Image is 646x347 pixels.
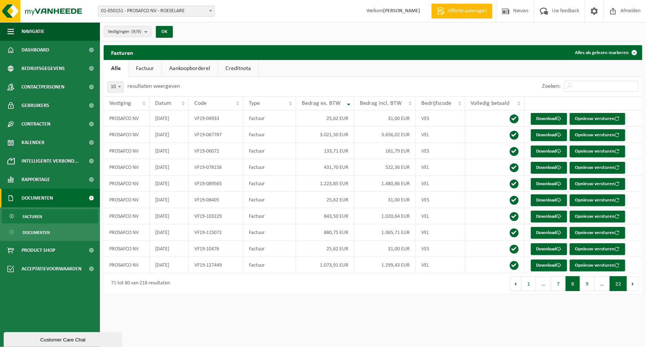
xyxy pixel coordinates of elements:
[104,159,150,176] td: PROSAFCO NV
[416,143,465,159] td: VES
[416,208,465,224] td: VEL
[360,100,402,106] span: Bedrag incl. BTW
[296,241,354,257] td: 25,62 EUR
[150,127,189,143] td: [DATE]
[109,100,131,106] span: Vestiging
[570,162,625,174] button: Opnieuw versturen
[354,241,416,257] td: 31,00 EUR
[150,143,189,159] td: [DATE]
[150,241,189,257] td: [DATE]
[296,159,354,176] td: 431,70 EUR
[354,110,416,127] td: 31,00 EUR
[566,276,580,291] button: 8
[21,260,81,278] span: Acceptatievoorwaarden
[21,22,44,41] span: Navigatie
[570,227,625,239] button: Opnieuw versturen
[471,100,510,106] span: Volledig betaald
[104,45,141,60] h2: Facturen
[189,127,244,143] td: VF19-067787
[296,208,354,224] td: 843,50 EUR
[104,143,150,159] td: PROSAFCO NV
[21,170,50,189] span: Rapportage
[570,211,625,223] button: Opnieuw versturen
[446,7,489,15] span: Offerte aanvragen
[531,146,567,157] a: Download
[531,194,567,206] a: Download
[296,224,354,241] td: 880,75 EUR
[531,113,567,125] a: Download
[510,276,522,291] button: Previous
[354,159,416,176] td: 522,36 EUR
[189,143,244,159] td: VF19-06072
[416,159,465,176] td: VEL
[522,276,536,291] button: 1
[551,276,566,291] button: 7
[416,192,465,208] td: VES
[104,176,150,192] td: PROSAFCO NV
[354,176,416,192] td: 1.480,86 EUR
[2,209,98,223] a: Facturen
[243,241,296,257] td: Factuur
[98,6,215,17] span: 01-050151 - PROSAFCO NV - ROESELARE
[416,241,465,257] td: VES
[104,257,150,273] td: PROSAFCO NV
[569,45,642,60] button: Alles als gelezen markeren
[189,159,244,176] td: VF19-078156
[150,257,189,273] td: [DATE]
[108,82,123,92] span: 10
[150,159,189,176] td: [DATE]
[243,257,296,273] td: Factuur
[104,26,151,37] button: Vestigingen(9/9)
[531,211,567,223] a: Download
[302,100,341,106] span: Bedrag ex. BTW
[431,4,492,19] a: Offerte aanvragen
[416,110,465,127] td: VES
[127,83,180,89] label: resultaten weergeven
[570,243,625,255] button: Opnieuw versturen
[570,260,625,271] button: Opnieuw versturen
[354,192,416,208] td: 31,00 EUR
[542,84,560,90] label: Zoeken:
[296,176,354,192] td: 1.223,85 EUR
[104,208,150,224] td: PROSAFCO NV
[243,192,296,208] td: Factuur
[189,224,244,241] td: VF19-115072
[416,176,465,192] td: VEL
[570,113,625,125] button: Opnieuw versturen
[531,243,567,255] a: Download
[354,224,416,241] td: 1.065,71 EUR
[23,210,42,224] span: Facturen
[107,277,170,290] div: 71 tot 80 van 218 resultaten
[610,276,627,291] button: 22
[531,178,567,190] a: Download
[21,96,49,115] span: Gebruikers
[421,100,451,106] span: Bedrijfscode
[354,127,416,143] td: 3.656,02 EUR
[162,60,218,77] a: Aankoopborderel
[416,224,465,241] td: VEL
[570,178,625,190] button: Opnieuw versturen
[354,208,416,224] td: 1.020,64 EUR
[354,257,416,273] td: 1.299,43 EUR
[296,127,354,143] td: 3.021,50 EUR
[531,260,567,271] a: Download
[98,6,214,16] span: 01-050151 - PROSAFCO NV - ROESELARE
[21,59,65,78] span: Bedrijfsgegevens
[21,41,49,59] span: Dashboard
[416,127,465,143] td: VEL
[243,110,296,127] td: Factuur
[595,276,610,291] span: …
[150,110,189,127] td: [DATE]
[570,146,625,157] button: Opnieuw versturen
[243,208,296,224] td: Factuur
[531,227,567,239] a: Download
[531,129,567,141] a: Download
[107,81,124,93] span: 10
[104,241,150,257] td: PROSAFCO NV
[243,127,296,143] td: Factuur
[243,143,296,159] td: Factuur
[194,100,207,106] span: Code
[296,257,354,273] td: 1.073,91 EUR
[150,192,189,208] td: [DATE]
